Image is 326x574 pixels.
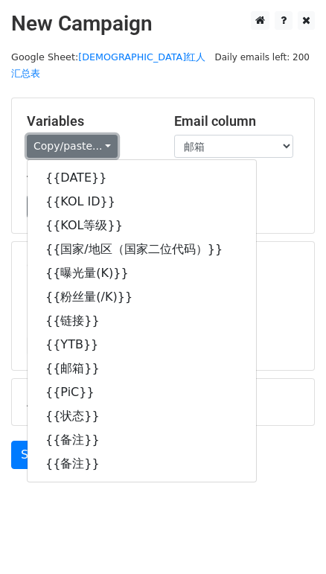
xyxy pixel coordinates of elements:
a: Send [11,441,60,469]
h2: New Campaign [11,11,315,36]
h5: Email column [174,113,299,130]
a: {{曝光量(K)}} [28,261,256,285]
div: 聊天小组件 [252,503,326,574]
a: {{国家/地区（国家二位代码）}} [28,237,256,261]
iframe: Chat Widget [252,503,326,574]
a: {{状态}} [28,404,256,428]
a: {{KOL ID}} [28,190,256,214]
a: Copy/paste... [27,135,118,158]
h5: Variables [27,113,152,130]
a: {{PiC}} [28,380,256,404]
a: {{KOL等级}} [28,214,256,237]
a: [DEMOGRAPHIC_DATA]红人汇总表 [11,51,205,80]
a: {{链接}} [28,309,256,333]
a: {{备注}} [28,428,256,452]
a: {{邮箱}} [28,357,256,380]
a: Daily emails left: 200 [209,51,315,63]
small: Google Sheet: [11,51,205,80]
a: {{粉丝量(/K)}} [28,285,256,309]
a: {{DATE}} [28,166,256,190]
a: {{备注}} [28,452,256,476]
a: {{YTB}} [28,333,256,357]
span: Daily emails left: 200 [209,49,315,66]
